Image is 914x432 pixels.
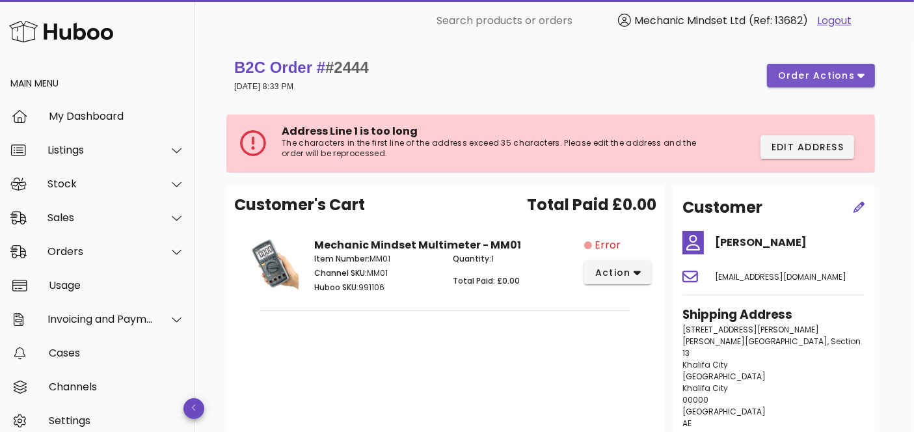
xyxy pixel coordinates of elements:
div: Cases [49,347,185,359]
span: Mechanic Mindset Ltd [634,13,746,28]
span: action [595,266,631,280]
img: Product Image [245,237,299,291]
h4: [PERSON_NAME] [715,235,865,250]
div: Stock [47,178,154,190]
a: Logout [817,13,852,29]
div: Listings [47,144,154,156]
p: MM01 [314,253,438,265]
div: Orders [47,245,154,258]
h2: Customer [682,196,762,219]
div: Usage [49,279,185,291]
span: order actions [777,69,855,83]
strong: B2C Order # [234,59,369,76]
span: (Ref: 13682) [749,13,808,28]
span: [EMAIL_ADDRESS][DOMAIN_NAME] [715,271,846,282]
div: My Dashboard [49,110,185,122]
span: 00000 [682,394,708,405]
p: 991106 [314,282,438,293]
p: MM01 [314,267,438,279]
img: Huboo Logo [9,18,113,46]
span: Huboo SKU: [314,282,358,293]
span: Total Paid £0.00 [527,193,656,217]
span: Error [595,237,621,253]
strong: Mechanic Mindset Multimeter - MM01 [314,237,521,252]
div: Settings [49,414,185,427]
button: order actions [767,64,875,87]
span: Customer's Cart [234,193,365,217]
span: [GEOGRAPHIC_DATA] [682,371,766,382]
div: Sales [47,211,154,224]
small: [DATE] 8:33 PM [234,82,293,91]
span: [STREET_ADDRESS][PERSON_NAME] [682,324,820,335]
div: Channels [49,381,185,393]
span: [PERSON_NAME][GEOGRAPHIC_DATA], Section 13 [682,336,861,358]
div: Invoicing and Payments [47,313,154,325]
span: Khalifa City [682,383,728,394]
button: Edit Address [760,135,854,159]
span: Khalifa City [682,359,728,370]
span: Channel SKU: [314,267,367,278]
span: Quantity: [453,253,491,264]
span: Item Number: [314,253,370,264]
h3: Shipping Address [682,306,865,324]
span: Total Paid: £0.00 [453,275,520,286]
span: #2444 [325,59,369,76]
p: The characters in the first line of the address exceed 35 characters. Please edit the address and... [282,138,697,159]
span: AE [682,418,692,429]
span: [GEOGRAPHIC_DATA] [682,406,766,417]
p: 1 [453,253,576,265]
span: Address Line 1 is too long [282,124,418,139]
button: action [584,261,651,284]
span: Edit Address [771,141,844,154]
